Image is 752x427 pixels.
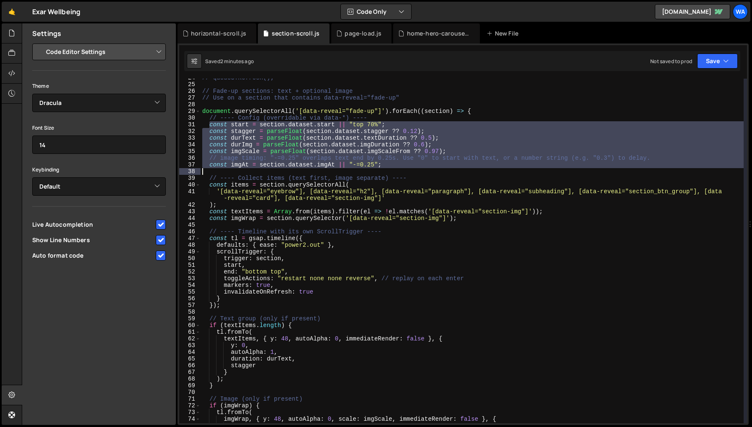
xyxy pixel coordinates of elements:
button: Code Only [341,4,411,19]
div: 63 [179,342,201,349]
div: 38 [179,168,201,175]
div: 46 [179,228,201,235]
label: Keybinding [32,166,59,174]
div: section-scroll.js [272,29,320,38]
div: 73 [179,409,201,416]
div: 59 [179,315,201,322]
div: home-hero-carousel.js [407,29,470,38]
span: Live Autocompletion [32,220,155,229]
label: Theme [32,82,49,90]
div: 45 [179,222,201,228]
button: Save [697,54,738,69]
div: 62 [179,335,201,342]
div: horizontal-scroll.js [191,29,246,38]
div: 29 [179,108,201,115]
div: 49 [179,248,201,255]
h2: Settings [32,29,61,38]
div: 47 [179,235,201,242]
div: 51 [179,262,201,268]
div: 57 [179,302,201,309]
div: 50 [179,255,201,262]
div: 30 [179,115,201,121]
div: 69 [179,382,201,389]
div: 66 [179,362,201,369]
div: 27 [179,95,201,101]
div: 2 minutes ago [220,58,254,65]
div: 28 [179,101,201,108]
div: 41 [179,188,201,202]
div: 26 [179,88,201,95]
div: 54 [179,282,201,289]
a: [DOMAIN_NAME] [655,4,730,19]
div: Saved [205,58,254,65]
div: 35 [179,148,201,155]
div: 74 [179,416,201,422]
div: 43 [179,208,201,215]
span: Auto format code [32,251,155,260]
div: 56 [179,295,201,302]
div: 34 [179,141,201,148]
div: 60 [179,322,201,329]
div: Not saved to prod [650,58,692,65]
div: 67 [179,369,201,376]
div: 55 [179,289,201,295]
div: 25 [179,81,201,88]
div: 33 [179,135,201,141]
div: 70 [179,389,201,396]
div: 31 [179,121,201,128]
div: page-load.js [345,29,381,38]
div: 58 [179,309,201,315]
div: 61 [179,329,201,335]
div: 37 [179,161,201,168]
span: Show Line Numbers [32,236,155,244]
div: 68 [179,376,201,382]
div: 52 [179,268,201,275]
div: 65 [179,355,201,362]
div: 32 [179,128,201,135]
div: 71 [179,396,201,402]
div: 39 [179,175,201,182]
div: 36 [179,155,201,161]
div: 64 [179,349,201,355]
div: 40 [179,182,201,188]
a: 🤙 [2,2,22,22]
div: 48 [179,242,201,248]
div: Exar Wellbeing [32,7,80,17]
div: 53 [179,275,201,282]
div: 72 [179,402,201,409]
label: Font Size [32,124,54,132]
div: 44 [179,215,201,222]
div: 42 [179,202,201,208]
div: New File [487,29,522,38]
a: wa [733,4,748,19]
